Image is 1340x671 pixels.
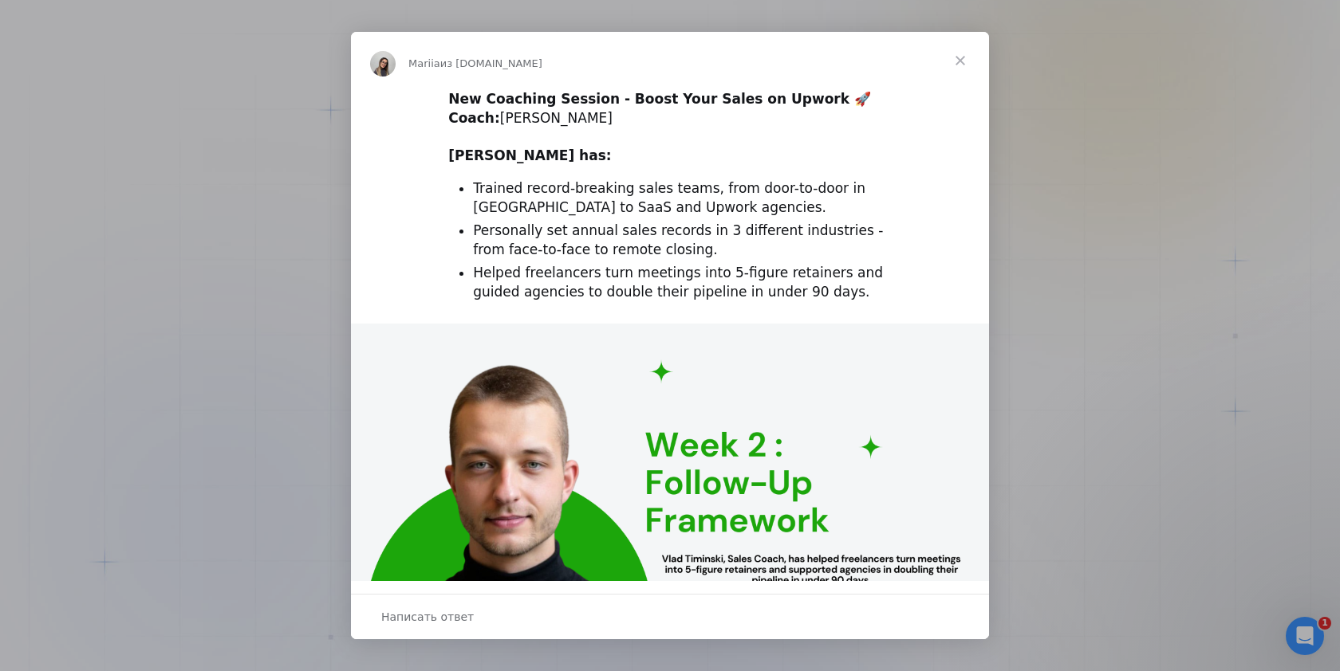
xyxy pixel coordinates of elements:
[408,57,440,69] span: Mariia
[370,51,396,77] img: Profile image for Mariia
[351,594,989,639] div: Открыть разговор и ответить
[440,57,542,69] span: из [DOMAIN_NAME]
[473,179,892,218] li: Trained record-breaking sales teams, from door-to-door in [GEOGRAPHIC_DATA] to SaaS and Upwork ag...
[932,32,989,89] span: Закрыть
[381,606,474,627] span: Написать ответ
[448,147,611,163] b: [PERSON_NAME] has:
[448,91,871,107] b: New Coaching Session - Boost Your Sales on Upwork 🚀
[448,90,892,166] div: ​ [PERSON_NAME] ​ ​
[448,110,500,126] b: Coach:
[473,222,892,260] li: Personally set annual sales records in 3 different industries - from face-to-face to remote closing.
[473,264,892,302] li: Helped freelancers turn meetings into 5-figure retainers and guided agencies to double their pipe...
